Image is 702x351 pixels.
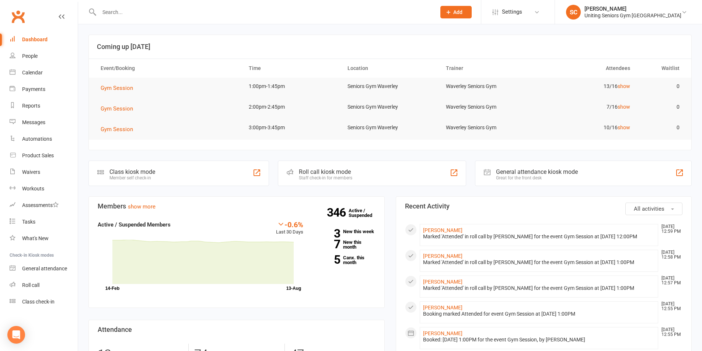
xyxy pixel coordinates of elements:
span: Gym Session [101,105,133,112]
td: Seniors Gym Waverley [341,98,440,116]
div: General attendance kiosk mode [496,168,578,175]
div: Calendar [22,70,43,76]
strong: Active / Suspended Members [98,221,171,228]
div: Staff check-in for members [299,175,352,180]
div: Product Sales [22,152,54,158]
a: Dashboard [10,31,78,48]
td: 13/16 [538,78,637,95]
td: 10/16 [538,119,637,136]
td: Waverley Seniors Gym [439,98,538,116]
td: Seniors Gym Waverley [341,119,440,136]
button: Gym Session [101,84,138,92]
a: Product Sales [10,147,78,164]
span: Gym Session [101,85,133,91]
div: Tasks [22,219,35,225]
div: Last 30 Days [276,220,303,236]
time: [DATE] 12:58 PM [658,250,682,260]
div: -0.6% [276,220,303,228]
div: Uniting Seniors Gym [GEOGRAPHIC_DATA] [584,12,681,19]
h3: Members [98,203,376,210]
td: 0 [637,119,686,136]
div: Member self check-in [109,175,155,180]
a: Waivers [10,164,78,180]
div: Reports [22,103,40,109]
a: show [618,104,630,110]
button: Gym Session [101,104,138,113]
div: Marked 'Attended' in roll call by [PERSON_NAME] for the event Gym Session at [DATE] 1:00PM [423,285,655,291]
h3: Attendance [98,326,376,333]
button: Gym Session [101,125,138,134]
strong: 346 [327,207,349,218]
div: Booked: [DATE] 1:00PM for the event Gym Session, by [PERSON_NAME] [423,337,655,343]
span: Settings [502,4,522,20]
a: 5Canx. this month [314,255,376,265]
a: [PERSON_NAME] [423,253,462,259]
strong: 7 [314,239,340,250]
a: Messages [10,114,78,131]
td: Waverley Seniors Gym [439,119,538,136]
th: Event/Booking [94,59,242,78]
h3: Coming up [DATE] [97,43,683,50]
div: Roll call kiosk mode [299,168,352,175]
td: 3:00pm-3:45pm [242,119,341,136]
div: Roll call [22,282,39,288]
button: All activities [625,203,682,215]
a: Reports [10,98,78,114]
a: Tasks [10,214,78,230]
div: [PERSON_NAME] [584,6,681,12]
a: What's New [10,230,78,247]
a: Roll call [10,277,78,294]
h3: Recent Activity [405,203,683,210]
th: Attendees [538,59,637,78]
a: Assessments [10,197,78,214]
span: Add [453,9,462,15]
td: 0 [637,78,686,95]
td: 1:00pm-1:45pm [242,78,341,95]
div: Class check-in [22,299,55,305]
a: show [618,124,630,130]
a: People [10,48,78,64]
div: Automations [22,136,52,142]
div: Payments [22,86,45,92]
time: [DATE] 12:57 PM [658,276,682,285]
div: Dashboard [22,36,48,42]
a: [PERSON_NAME] [423,305,462,310]
div: Class kiosk mode [109,168,155,175]
th: Time [242,59,341,78]
a: [PERSON_NAME] [423,227,462,233]
th: Waitlist [637,59,686,78]
span: All activities [634,206,664,212]
div: Great for the front desk [496,175,578,180]
td: 2:00pm-2:45pm [242,98,341,116]
a: Payments [10,81,78,98]
div: Marked 'Attended' in roll call by [PERSON_NAME] for the event Gym Session at [DATE] 1:00PM [423,259,655,266]
strong: 5 [314,254,340,265]
div: What's New [22,235,49,241]
time: [DATE] 12:59 PM [658,224,682,234]
a: 7New this month [314,240,376,249]
div: Workouts [22,186,44,192]
div: Marked 'Attended' in roll call by [PERSON_NAME] for the event Gym Session at [DATE] 12:00PM [423,234,655,240]
a: Automations [10,131,78,147]
div: Open Intercom Messenger [7,326,25,344]
td: Waverley Seniors Gym [439,78,538,95]
td: Seniors Gym Waverley [341,78,440,95]
div: Waivers [22,169,40,175]
a: Calendar [10,64,78,81]
time: [DATE] 12:55 PM [658,302,682,311]
div: Assessments [22,202,59,208]
a: Class kiosk mode [10,294,78,310]
a: Workouts [10,180,78,197]
span: Gym Session [101,126,133,133]
div: Messages [22,119,45,125]
a: show [618,83,630,89]
a: show more [128,203,156,210]
strong: 3 [314,228,340,239]
div: General attendance [22,266,67,271]
th: Trainer [439,59,538,78]
td: 7/16 [538,98,637,116]
a: 346Active / Suspended [349,203,381,223]
div: People [22,53,38,59]
a: 3New this week [314,229,376,234]
input: Search... [97,7,431,17]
